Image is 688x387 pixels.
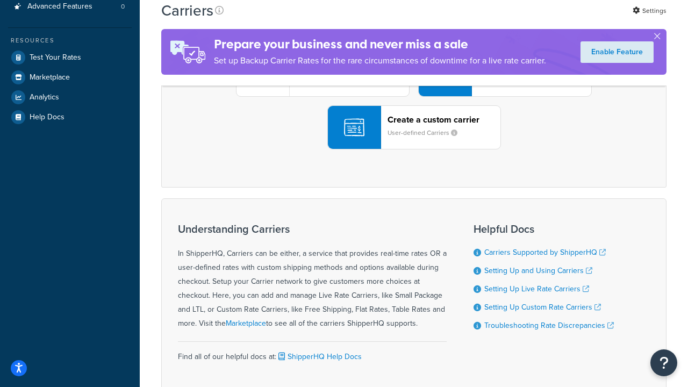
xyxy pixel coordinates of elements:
p: Set up Backup Carrier Rates for the rare circumstances of downtime for a live rate carrier. [214,53,546,68]
span: Help Docs [30,113,64,122]
a: Settings [633,3,666,18]
button: Open Resource Center [650,349,677,376]
span: Marketplace [30,73,70,82]
div: In ShipperHQ, Carriers can be either, a service that provides real-time rates OR a user-defined r... [178,223,447,331]
h3: Helpful Docs [474,223,614,235]
div: Resources [8,36,132,45]
small: User-defined Carriers [388,128,466,138]
a: Help Docs [8,107,132,127]
a: Marketplace [8,68,132,87]
img: icon-carrier-custom-c93b8a24.svg [344,117,364,138]
a: Marketplace [226,318,266,329]
span: Advanced Features [27,2,92,11]
span: 0 [121,2,125,11]
button: Create a custom carrierUser-defined Carriers [327,105,501,149]
a: Carriers Supported by ShipperHQ [484,247,606,258]
a: Analytics [8,88,132,107]
div: Find all of our helpful docs at: [178,341,447,364]
span: Test Your Rates [30,53,81,62]
a: Test Your Rates [8,48,132,67]
header: Create a custom carrier [388,114,500,125]
h3: Understanding Carriers [178,223,447,235]
a: Setting Up and Using Carriers [484,265,592,276]
img: ad-rules-rateshop-fe6ec290ccb7230408bd80ed9643f0289d75e0ffd9eb532fc0e269fcd187b520.png [161,29,214,75]
h4: Prepare your business and never miss a sale [214,35,546,53]
a: Setting Up Custom Rate Carriers [484,302,601,313]
a: ShipperHQ Help Docs [276,351,362,362]
a: Enable Feature [580,41,654,63]
a: Setting Up Live Rate Carriers [484,283,589,295]
span: Analytics [30,93,59,102]
a: Troubleshooting Rate Discrepancies [484,320,614,331]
